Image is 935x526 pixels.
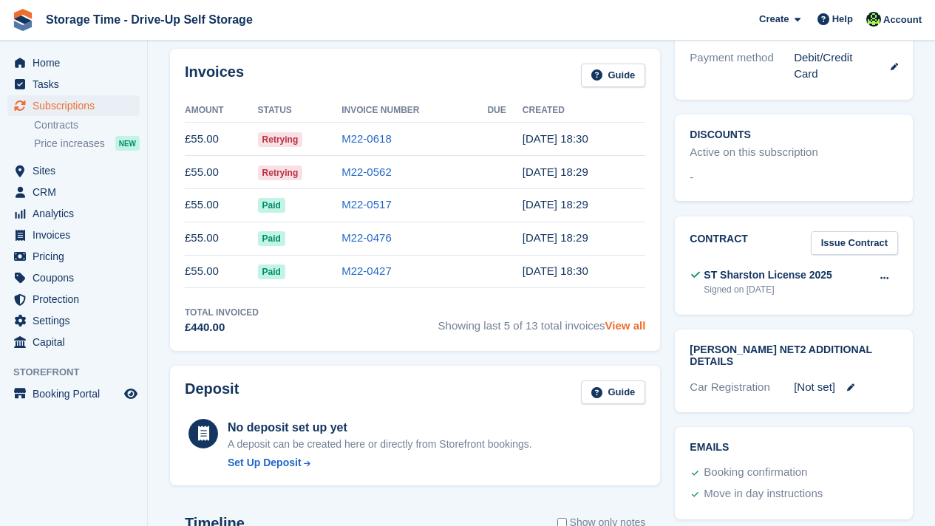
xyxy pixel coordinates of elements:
[690,231,748,256] h2: Contract
[883,13,922,27] span: Account
[832,12,853,27] span: Help
[185,306,259,319] div: Total Invoiced
[185,188,258,222] td: £55.00
[40,7,259,32] a: Storage Time - Drive-Up Self Storage
[33,267,121,288] span: Coupons
[7,160,140,181] a: menu
[34,137,105,151] span: Price increases
[7,267,140,288] a: menu
[33,332,121,352] span: Capital
[258,264,285,279] span: Paid
[33,52,121,73] span: Home
[759,12,789,27] span: Create
[33,225,121,245] span: Invoices
[605,319,646,332] a: View all
[690,379,794,396] div: Car Registration
[690,344,898,368] h2: [PERSON_NAME] Net2 Additional Details
[341,99,487,123] th: Invoice Number
[258,99,342,123] th: Status
[7,74,140,95] a: menu
[7,332,140,352] a: menu
[7,246,140,267] a: menu
[523,99,645,123] th: Created
[487,99,522,123] th: Due
[185,319,259,336] div: £440.00
[438,306,646,336] span: Showing last 5 of 13 total invoices
[185,380,239,405] h2: Deposit
[12,9,34,31] img: stora-icon-8386f47178a22dfd0bd8f6a31ec36ba5ce8667c1dd55bd0f319d3a0aa187defe.svg
[33,310,121,331] span: Settings
[7,182,140,202] a: menu
[523,264,588,277] time: 2025-08-23 17:30:06 UTC
[523,132,588,145] time: 2025-09-20 17:30:14 UTC
[523,231,588,244] time: 2025-08-30 17:29:28 UTC
[258,231,285,246] span: Paid
[228,455,302,471] div: Set Up Deposit
[185,156,258,189] td: £55.00
[704,464,807,482] div: Booking confirmation
[7,289,140,310] a: menu
[794,379,898,396] div: [Not set]
[33,289,121,310] span: Protection
[581,380,646,405] a: Guide
[185,64,244,88] h2: Invoices
[122,385,140,403] a: Preview store
[33,383,121,404] span: Booking Portal
[341,264,392,277] a: M22-0427
[704,485,823,503] div: Move in day instructions
[33,246,121,267] span: Pricing
[33,160,121,181] span: Sites
[185,123,258,156] td: £55.00
[33,182,121,202] span: CRM
[690,442,898,454] h2: Emails
[341,165,392,178] a: M22-0562
[228,437,532,452] p: A deposit can be created here or directly from Storefront bookings.
[7,383,140,404] a: menu
[33,74,121,95] span: Tasks
[33,203,121,224] span: Analytics
[228,419,532,437] div: No deposit set up yet
[34,135,140,151] a: Price increases NEW
[866,12,881,27] img: Laaibah Sarwar
[7,225,140,245] a: menu
[185,99,258,123] th: Amount
[794,49,898,83] div: Debit/Credit Card
[341,198,392,211] a: M22-0517
[523,165,588,178] time: 2025-09-13 17:29:38 UTC
[185,222,258,255] td: £55.00
[7,310,140,331] a: menu
[341,231,392,244] a: M22-0476
[704,267,832,283] div: ST Sharston License 2025
[690,129,898,141] h2: Discounts
[7,203,140,224] a: menu
[258,165,303,180] span: Retrying
[34,118,140,132] a: Contracts
[690,169,693,186] span: -
[258,132,303,147] span: Retrying
[258,198,285,213] span: Paid
[581,64,646,88] a: Guide
[7,95,140,116] a: menu
[523,198,588,211] time: 2025-09-06 17:29:54 UTC
[228,455,532,471] a: Set Up Deposit
[341,132,392,145] a: M22-0618
[690,49,794,83] div: Payment method
[7,52,140,73] a: menu
[115,136,140,151] div: NEW
[33,95,121,116] span: Subscriptions
[13,365,147,380] span: Storefront
[811,231,898,256] a: Issue Contract
[704,283,832,296] div: Signed on [DATE]
[690,144,817,161] div: Active on this subscription
[185,255,258,288] td: £55.00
